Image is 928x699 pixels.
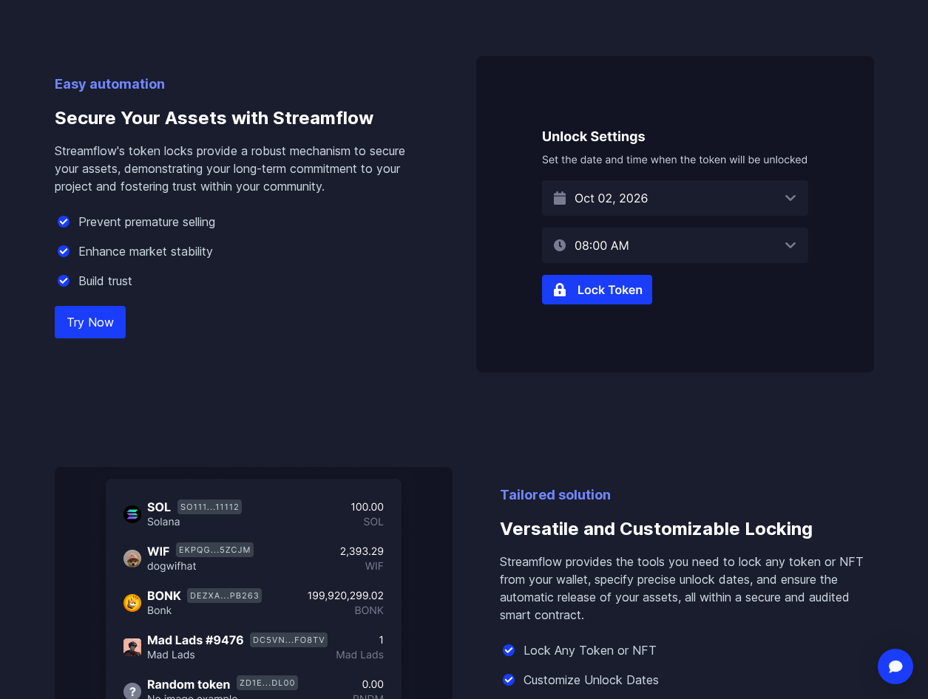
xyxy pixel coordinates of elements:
[500,553,874,624] p: Streamflow provides the tools you need to lock any token or NFT from your wallet, specify precise...
[878,649,913,684] div: Open Intercom Messenger
[78,272,132,290] p: Build trust
[500,505,874,553] h3: Versatile and Customizable Locking
[55,142,429,195] p: Streamflow's token locks provide a robust mechanism to secure your assets, demonstrating your lon...
[55,95,429,142] h3: Secure Your Assets with Streamflow
[524,671,659,689] p: Customize Unlock Dates
[476,56,874,372] img: Secure Your Assets with Streamflow
[524,641,657,659] p: Lock Any Token or NFT
[78,242,213,260] p: Enhance market stability
[55,74,429,95] p: Easy automation
[78,213,215,231] p: Prevent premature selling
[500,485,874,505] p: Tailored solution
[55,306,126,338] a: Try Now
